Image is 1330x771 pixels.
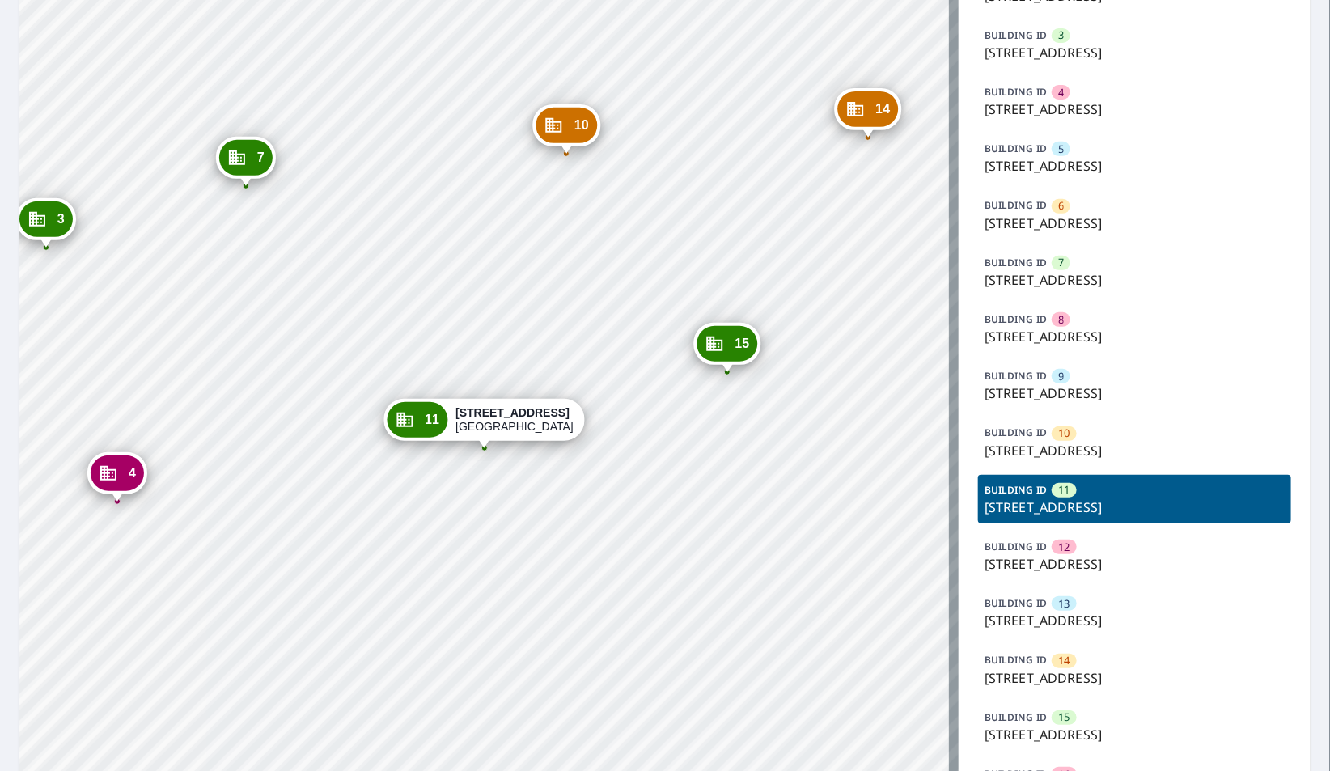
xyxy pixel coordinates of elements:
[985,426,1047,439] p: BUILDING ID
[985,383,1285,403] p: [STREET_ADDRESS]
[985,43,1285,62] p: [STREET_ADDRESS]
[985,611,1285,630] p: [STREET_ADDRESS]
[87,452,147,502] div: Dropped pin, building 4, Commercial property, 5525 Forest Haven Cir Tampa, FL 33615
[1058,710,1070,725] span: 15
[985,100,1285,119] p: [STREET_ADDRESS]
[834,88,901,138] div: Dropped pin, building 14, Commercial property, 5508 Pine Forest Ct Tampa, FL 33615
[129,467,136,479] span: 4
[735,337,749,349] span: 15
[985,369,1047,383] p: BUILDING ID
[383,399,585,449] div: Dropped pin, building 11, Commercial property, 5515 Forest Haven Cir Tampa, FL 33615
[216,137,276,187] div: Dropped pin, building 7, Commercial property, 8308 Oak Forest Ct Tampa, FL 33615
[985,327,1285,346] p: [STREET_ADDRESS]
[985,596,1047,610] p: BUILDING ID
[1058,540,1070,555] span: 12
[985,85,1047,99] p: BUILDING ID
[985,214,1285,233] p: [STREET_ADDRESS]
[1058,142,1064,157] span: 5
[425,413,439,426] span: 11
[1058,312,1064,328] span: 8
[985,28,1047,42] p: BUILDING ID
[257,151,265,163] span: 7
[985,270,1285,290] p: [STREET_ADDRESS]
[455,406,570,419] strong: [STREET_ADDRESS]
[985,540,1047,553] p: BUILDING ID
[985,483,1047,497] p: BUILDING ID
[985,156,1285,176] p: [STREET_ADDRESS]
[1058,85,1064,100] span: 4
[693,323,760,373] div: Dropped pin, building 15, Commercial property, 5502 Pine Forest Ct Tampa, FL 33615
[985,668,1285,688] p: [STREET_ADDRESS]
[16,198,76,248] div: Dropped pin, building 3, Commercial property, 5527 Forest Haven Cir Tampa, FL 33615
[1058,653,1070,668] span: 14
[1058,482,1070,498] span: 11
[985,498,1285,517] p: [STREET_ADDRESS]
[1058,369,1064,384] span: 9
[985,142,1047,155] p: BUILDING ID
[985,554,1285,574] p: [STREET_ADDRESS]
[985,441,1285,460] p: [STREET_ADDRESS]
[985,312,1047,326] p: BUILDING ID
[985,653,1047,667] p: BUILDING ID
[57,213,65,225] span: 3
[1058,198,1064,214] span: 6
[985,725,1285,744] p: [STREET_ADDRESS]
[574,119,589,131] span: 10
[455,406,574,434] div: [GEOGRAPHIC_DATA]
[985,256,1047,269] p: BUILDING ID
[985,710,1047,724] p: BUILDING ID
[985,198,1047,212] p: BUILDING ID
[1058,28,1064,43] span: 3
[1058,426,1070,441] span: 10
[1058,255,1064,270] span: 7
[1058,596,1070,612] span: 13
[533,104,600,155] div: Dropped pin, building 10, Commercial property, 8300 Oak Forest Ct Tampa, FL 33615
[875,103,890,115] span: 14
